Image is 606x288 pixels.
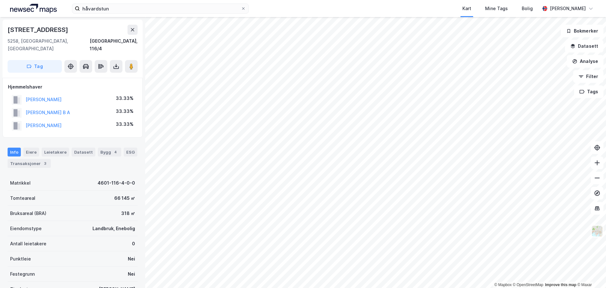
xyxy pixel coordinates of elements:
[10,210,46,217] div: Bruksareal (BRA)
[574,258,606,288] div: Kontrollprogram for chat
[8,148,21,156] div: Info
[92,225,135,232] div: Landbruk, Enebolig
[124,148,137,156] div: ESG
[80,4,241,13] input: Søk på adresse, matrikkel, gårdeiere, leietakere eller personer
[10,240,46,248] div: Antall leietakere
[513,283,544,287] a: OpenStreetMap
[116,107,134,115] div: 33.33%
[10,194,35,202] div: Tomteareal
[10,255,31,263] div: Punktleie
[545,283,576,287] a: Improve this map
[8,25,69,35] div: [STREET_ADDRESS]
[98,179,135,187] div: 4601-116-4-0-0
[8,37,90,52] div: 5258, [GEOGRAPHIC_DATA], [GEOGRAPHIC_DATA]
[23,148,39,156] div: Eiere
[128,255,135,263] div: Nei
[42,160,48,167] div: 3
[10,225,42,232] div: Eiendomstype
[116,95,134,102] div: 33.33%
[565,40,603,52] button: Datasett
[10,270,35,278] div: Festegrunn
[90,37,138,52] div: [GEOGRAPHIC_DATA], 116/4
[8,60,62,73] button: Tag
[573,70,603,83] button: Filter
[116,120,134,128] div: 33.33%
[10,4,57,13] img: logo.a4113a55bc3d86da70a041830d287a7e.svg
[128,270,135,278] div: Nei
[574,85,603,98] button: Tags
[132,240,135,248] div: 0
[98,148,121,156] div: Bygg
[591,225,603,237] img: Z
[485,5,508,12] div: Mine Tags
[121,210,135,217] div: 318 ㎡
[8,159,51,168] div: Transaksjoner
[114,194,135,202] div: 66 145 ㎡
[42,148,69,156] div: Leietakere
[522,5,533,12] div: Bolig
[550,5,586,12] div: [PERSON_NAME]
[112,149,119,155] div: 4
[494,283,512,287] a: Mapbox
[462,5,471,12] div: Kart
[72,148,95,156] div: Datasett
[10,179,31,187] div: Matrikkel
[567,55,603,68] button: Analyse
[561,25,603,37] button: Bokmerker
[8,83,137,91] div: Hjemmelshaver
[574,258,606,288] iframe: Chat Widget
